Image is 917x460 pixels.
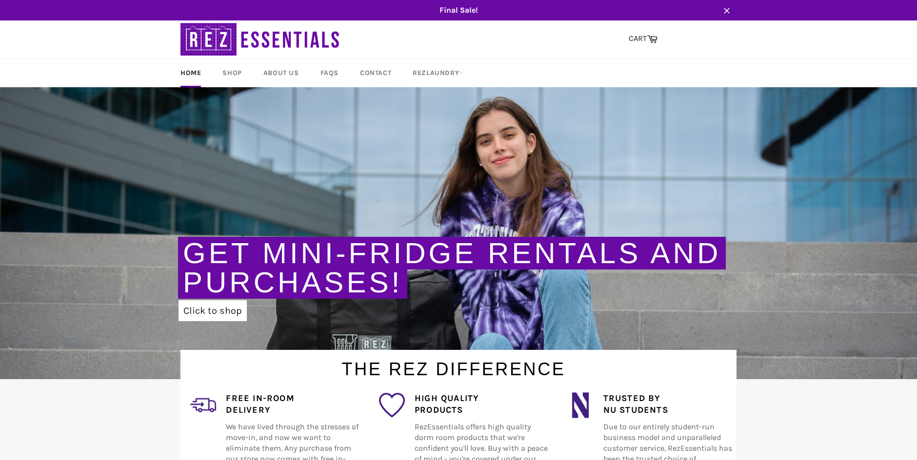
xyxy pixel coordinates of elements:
[180,20,341,58] img: RezEssentials
[183,237,721,299] a: Get Mini-Fridge Rentals and Purchases!
[567,392,593,418] img: northwestern_wildcats_tiny.png
[350,58,401,87] a: Contact
[179,300,247,321] a: Click to shop
[213,58,251,87] a: Shop
[226,392,359,417] h4: Free In-Room Delivery
[403,58,473,87] a: RezLaundry
[379,392,405,418] img: favorite_1.png
[415,392,548,417] h4: High Quality Products
[171,5,746,16] span: Final Sale!
[624,29,662,49] a: CART
[190,392,216,418] img: delivery_2.png
[171,350,737,382] h1: The Rez Difference
[311,58,348,87] a: FAQs
[171,58,211,87] a: Home
[603,392,737,417] h4: Trusted by NU Students
[254,58,309,87] a: About Us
